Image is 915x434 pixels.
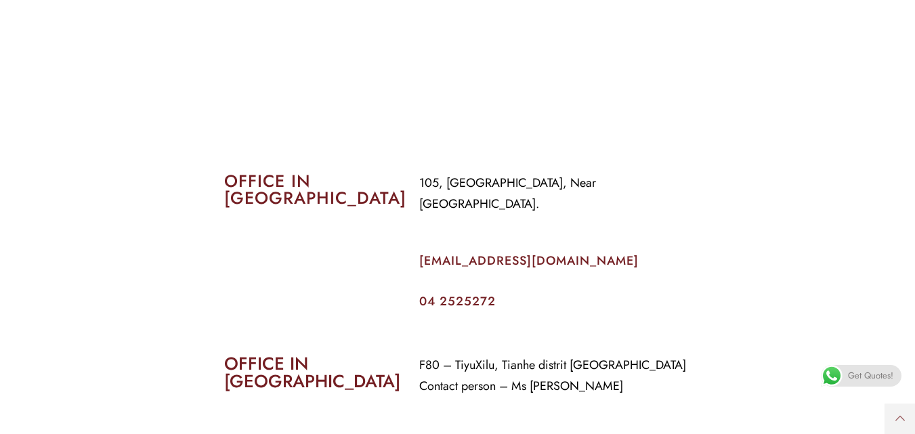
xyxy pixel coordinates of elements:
[224,355,399,390] h2: OFFICE IN [GEOGRAPHIC_DATA]
[848,365,893,387] span: Get Quotes!
[419,355,691,397] p: F80 – TiyuXilu, Tianhe distrit [GEOGRAPHIC_DATA] Contact person – Ms [PERSON_NAME]
[419,173,691,215] p: 105, [GEOGRAPHIC_DATA], Near [GEOGRAPHIC_DATA].
[224,173,399,207] h2: OFFICE IN [GEOGRAPHIC_DATA]
[419,252,639,269] a: [EMAIL_ADDRESS][DOMAIN_NAME]
[419,292,496,310] a: 04 2525272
